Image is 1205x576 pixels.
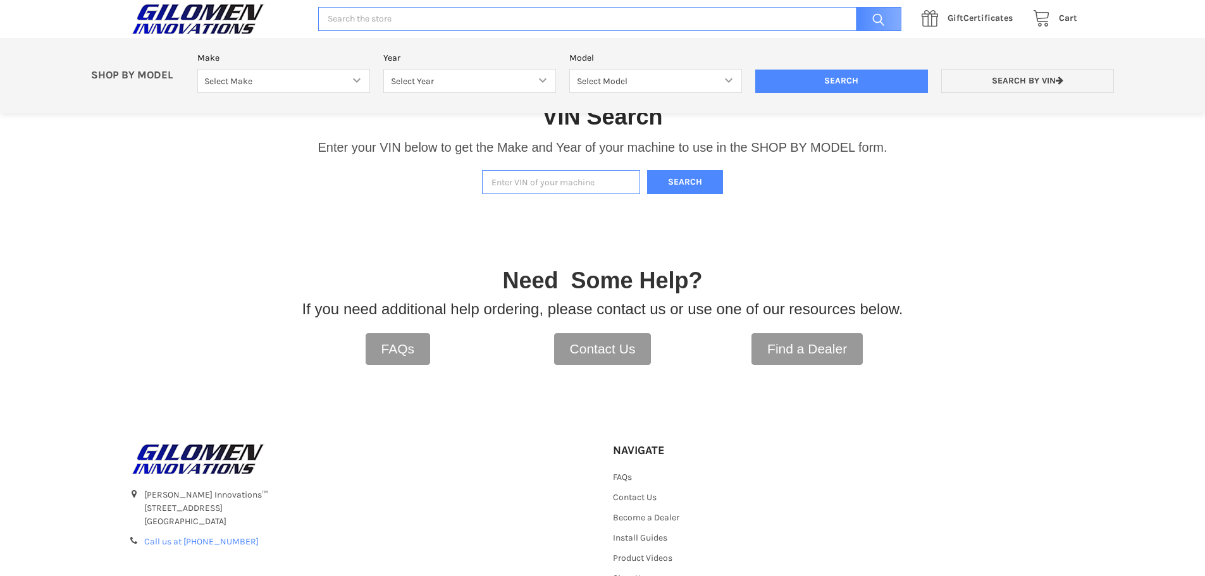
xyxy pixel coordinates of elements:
[613,443,754,458] h5: Navigate
[85,69,191,82] p: SHOP BY MODEL
[613,532,667,543] a: Install Guides
[1059,13,1077,23] span: Cart
[366,333,431,365] a: FAQs
[318,138,887,157] p: Enter your VIN below to get the Make and Year of your machine to use in the SHOP BY MODEL form.
[613,472,632,482] a: FAQs
[144,536,259,547] a: Call us at [PHONE_NUMBER]
[197,51,370,64] label: Make
[128,443,593,475] a: GILOMEN INNOVATIONS
[941,69,1114,94] a: Search by VIN
[751,333,863,365] a: Find a Dealer
[613,512,679,523] a: Become a Dealer
[318,7,901,32] input: Search the store
[542,102,662,131] h1: VIN Search
[482,170,640,195] input: Enter VIN of your machine
[850,7,901,32] input: Search
[128,3,268,35] img: GILOMEN INNOVATIONS
[128,443,268,475] img: GILOMEN INNOVATIONS
[1026,11,1077,27] a: Cart
[554,333,652,365] a: Contact Us
[647,170,723,195] button: Search
[502,264,702,298] p: Need Some Help?
[128,3,305,35] a: GILOMEN INNOVATIONS
[144,488,592,528] address: [PERSON_NAME] Innovations™ [STREET_ADDRESS] [GEOGRAPHIC_DATA]
[613,553,672,563] a: Product Videos
[948,13,963,23] span: Gift
[915,11,1026,27] a: GiftCertificates
[948,13,1013,23] span: Certificates
[383,51,556,64] label: Year
[569,51,742,64] label: Model
[613,492,657,503] a: Contact Us
[302,298,903,321] p: If you need additional help ordering, please contact us or use one of our resources below.
[755,70,928,94] input: Search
